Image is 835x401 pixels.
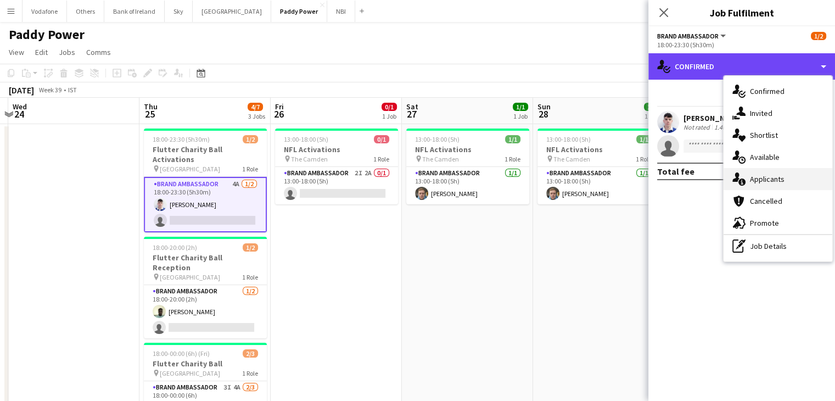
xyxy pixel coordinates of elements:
span: 1/2 [243,135,258,143]
span: 28 [536,108,551,120]
div: 18:00-23:30 (5h30m) [657,41,826,49]
button: NBI [327,1,355,22]
app-card-role: Brand Ambassador1/113:00-18:00 (5h)[PERSON_NAME] [406,167,529,204]
span: Comms [86,47,111,57]
div: Invited [724,102,832,124]
button: Vodafone [23,1,67,22]
span: [GEOGRAPHIC_DATA] [160,369,220,377]
button: Brand Ambassador [657,32,727,40]
span: The Camden [291,155,328,163]
h3: Flutter Charity Ball Reception [144,253,267,272]
app-card-role: Brand Ambassador2I2A0/113:00-18:00 (5h) [275,167,398,204]
span: 24 [11,108,27,120]
h3: Job Fulfilment [648,5,835,20]
span: 26 [273,108,284,120]
h3: NFL Activations [406,144,529,154]
button: Others [67,1,104,22]
app-card-role: Brand Ambassador1/113:00-18:00 (5h)[PERSON_NAME] [537,167,660,204]
span: 1/2 [243,243,258,252]
span: 2/3 [243,349,258,358]
div: IST [68,86,77,94]
span: Edit [35,47,48,57]
app-card-role: Brand Ambassador4A1/218:00-23:30 (5h30m)[PERSON_NAME] [144,177,267,232]
a: Comms [82,45,115,59]
span: 13:00-18:00 (5h) [284,135,328,143]
span: Thu [144,102,158,112]
span: Fri [275,102,284,112]
div: Applicants [724,168,832,190]
span: The Camden [553,155,590,163]
div: Confirmed [648,53,835,80]
span: [GEOGRAPHIC_DATA] [160,273,220,281]
button: Paddy Power [271,1,327,22]
span: 0/1 [382,103,397,111]
h1: Paddy Power [9,26,85,43]
h3: NFL Activations [537,144,660,154]
div: Shortlist [724,124,832,146]
span: View [9,47,24,57]
div: [PERSON_NAME] [683,113,742,123]
a: Edit [31,45,52,59]
button: [GEOGRAPHIC_DATA] [193,1,271,22]
span: Sat [406,102,418,112]
span: 1 Role [242,165,258,173]
div: Confirmed [724,80,832,102]
app-job-card: 13:00-18:00 (5h)1/1NFL Activations The Camden1 RoleBrand Ambassador1/113:00-18:00 (5h)[PERSON_NAME] [406,129,529,204]
span: 1 Role [242,273,258,281]
span: 1/1 [505,135,520,143]
div: 1 Job [382,112,396,120]
span: 13:00-18:00 (5h) [415,135,459,143]
app-job-card: 18:00-23:30 (5h30m)1/2Flutter Charity Ball Activations [GEOGRAPHIC_DATA]1 RoleBrand Ambassador4A1... [144,129,267,232]
span: [GEOGRAPHIC_DATA] [160,165,220,173]
h3: Flutter Charity Ball [144,359,267,369]
div: 1 Job [513,112,528,120]
app-job-card: 18:00-20:00 (2h)1/2Flutter Charity Ball Reception [GEOGRAPHIC_DATA]1 RoleBrand Ambassador1/218:00... [144,237,267,338]
a: Jobs [54,45,80,59]
span: Brand Ambassador [657,32,719,40]
div: [DATE] [9,85,34,96]
div: Job Details [724,235,832,257]
h3: NFL Activations [275,144,398,154]
button: Sky [165,1,193,22]
span: 1 Role [505,155,520,163]
span: Wed [13,102,27,112]
span: Jobs [59,47,75,57]
span: 18:00-00:00 (6h) (Fri) [153,349,210,358]
div: 1.4km [712,123,733,131]
span: Sun [537,102,551,112]
span: 1/1 [513,103,528,111]
h3: Flutter Charity Ball Activations [144,144,267,164]
div: 1 Job [645,112,659,120]
div: Total fee [657,166,694,177]
span: 1/2 [811,32,826,40]
app-job-card: 13:00-18:00 (5h)0/1NFL Activations The Camden1 RoleBrand Ambassador2I2A0/113:00-18:00 (5h) [275,129,398,204]
div: Cancelled [724,190,832,212]
span: 18:00-23:30 (5h30m) [153,135,210,143]
a: View [4,45,29,59]
span: The Camden [422,155,459,163]
app-job-card: 13:00-18:00 (5h)1/1NFL Activations The Camden1 RoleBrand Ambassador1/113:00-18:00 (5h)[PERSON_NAME] [537,129,660,204]
div: Available [724,146,832,168]
span: 13:00-18:00 (5h) [546,135,591,143]
span: 4/7 [248,103,263,111]
span: 18:00-20:00 (2h) [153,243,197,252]
span: 1 Role [636,155,652,163]
div: Promote [724,212,832,234]
span: 0/1 [374,135,389,143]
span: 1/1 [636,135,652,143]
span: 27 [405,108,418,120]
span: 1 Role [242,369,258,377]
div: 3 Jobs [248,112,265,120]
div: Not rated [683,123,712,131]
app-card-role: Brand Ambassador1/218:00-20:00 (2h)[PERSON_NAME] [144,285,267,338]
span: 1 Role [373,155,389,163]
span: 1/1 [644,103,659,111]
button: Bank of Ireland [104,1,165,22]
span: 25 [142,108,158,120]
span: Week 39 [36,86,64,94]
